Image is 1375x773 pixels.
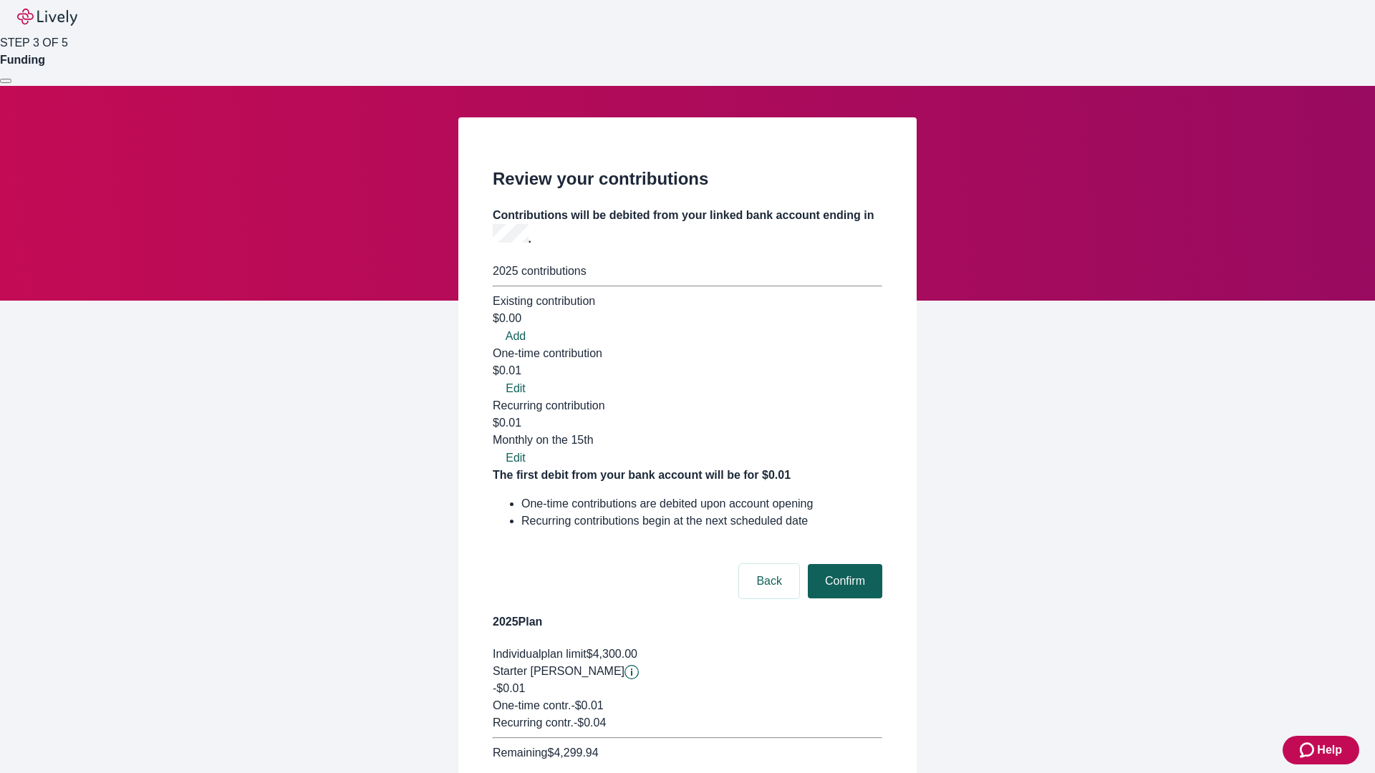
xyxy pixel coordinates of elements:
div: $0.01 [493,362,882,379]
span: - $0.01 [571,699,603,711]
span: Help [1317,742,1342,759]
span: $4,299.94 [547,747,598,759]
svg: Zendesk support icon [1300,742,1317,759]
button: Back [739,564,799,598]
span: Starter [PERSON_NAME] [493,665,624,677]
div: Recurring contribution [493,397,882,414]
div: $0.00 [493,310,882,327]
span: $4,300.00 [587,648,637,660]
button: Add [493,328,539,345]
li: One-time contributions are debited upon account opening [521,495,882,512]
svg: Starter penny details [624,665,639,679]
div: $0.01 [493,414,882,449]
button: Lively will contribute $0.01 to establish your account [624,665,639,679]
div: 2025 contributions [493,263,882,280]
span: Remaining [493,747,547,759]
button: Confirm [808,564,882,598]
li: Recurring contributions begin at the next scheduled date [521,512,882,530]
span: - $0.04 [574,716,606,729]
button: Edit [493,449,539,467]
strong: The first debit from your bank account will be for $0.01 [493,469,791,481]
h4: 2025 Plan [493,613,882,631]
button: Edit [493,380,539,397]
span: One-time contr. [493,699,571,711]
span: -$0.01 [493,682,525,694]
div: Existing contribution [493,293,882,310]
div: Monthly on the 15th [493,432,882,449]
button: Zendesk support iconHelp [1283,736,1359,764]
div: One-time contribution [493,345,882,362]
img: Lively [17,9,77,26]
span: Recurring contr. [493,716,574,729]
h4: Contributions will be debited from your linked bank account ending in . [493,207,882,248]
span: Individual plan limit [493,648,587,660]
h2: Review your contributions [493,166,882,192]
